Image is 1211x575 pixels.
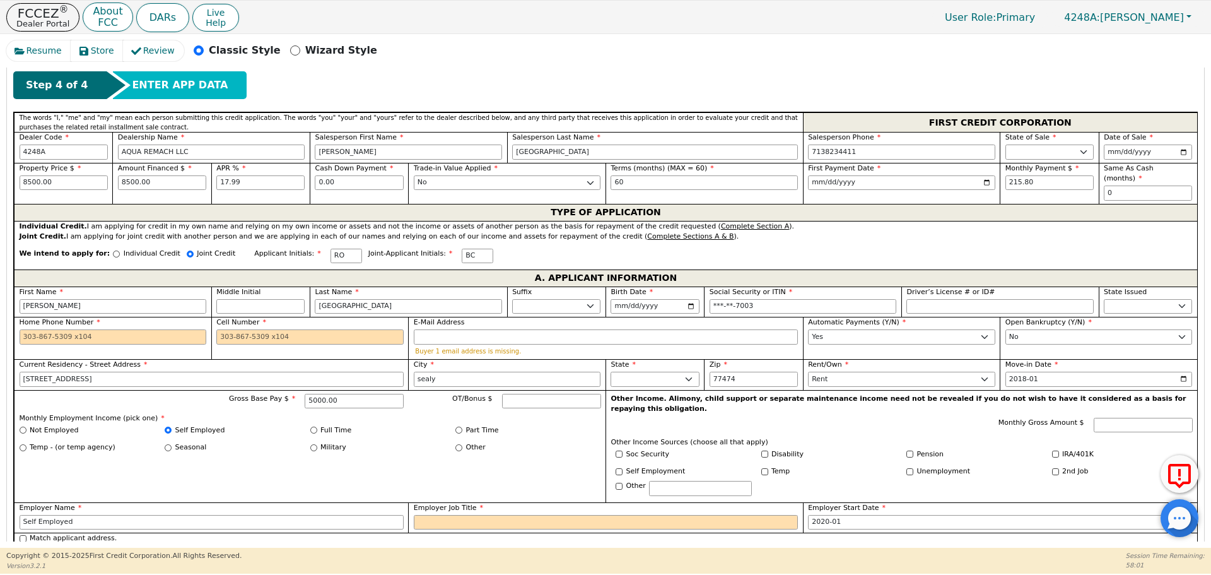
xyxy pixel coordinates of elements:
span: Automatic Payments (Y/N) [808,318,906,326]
span: Driver’s License # or ID# [906,288,995,296]
input: 000-00-0000 [710,299,897,314]
button: FCCEZ®Dealer Portal [6,3,79,32]
span: Joint-Applicant Initials: [368,249,453,258]
label: Match applicant address. [30,533,117,544]
input: YYYY-MM-DD [1005,372,1193,387]
p: Session Time Remaining: [1126,551,1205,560]
span: APR % [216,164,245,172]
span: State [611,360,636,369]
label: IRA/401K [1062,449,1094,460]
div: The words "I," "me" and "my" mean each person submitting this credit application. The words "you"... [14,112,803,132]
input: Y/N [1052,451,1059,458]
span: Home Phone Number [20,318,100,326]
label: Soc Security [626,449,669,460]
span: User Role : [945,11,996,23]
span: TYPE OF APPLICATION [551,205,661,221]
p: Monthly Employment Income (pick one) [20,413,601,424]
p: FCC [93,18,122,28]
label: Unemployment [917,466,971,477]
span: Dealership Name [118,133,185,141]
p: Dealer Portal [16,20,69,28]
input: 303-867-5309 x104 [216,329,404,345]
strong: Joint Credit. [20,232,66,240]
input: YYYY-MM-DD [808,175,995,191]
input: Y/N [761,451,768,458]
label: Other [626,481,646,492]
span: State of Sale [1005,133,1056,141]
input: Y/N [1052,468,1059,475]
span: Cash Down Payment [315,164,393,172]
button: 4248A:[PERSON_NAME] [1051,8,1205,27]
p: Other Income Sources (choose all that apply) [611,437,1193,448]
p: FCCEZ [16,7,69,20]
p: Classic Style [209,43,281,58]
span: Applicant Initials: [254,249,321,258]
input: 90210 [710,372,798,387]
button: AboutFCC [83,3,132,32]
p: Version 3.2.1 [6,561,242,571]
label: Temp [771,466,790,477]
input: 0 [1104,186,1192,201]
label: Self Employed [175,425,225,436]
input: Y/N [761,468,768,475]
span: First Name [20,288,64,296]
span: Live [206,8,226,18]
input: 303-867-5309 x104 [20,329,207,345]
button: Review [123,40,184,61]
span: Zip [710,360,727,369]
p: Buyer 1 email address is missing. [415,348,796,355]
span: All Rights Reserved. [172,552,242,560]
sup: ® [59,4,69,15]
p: 58:01 [1126,560,1205,570]
div: I am applying for credit in my own name and relying on my own income or assets and not the income... [20,222,1193,232]
p: Joint Credit [197,249,235,259]
label: Temp - (or temp agency) [30,442,115,453]
span: First Payment Date [808,164,880,172]
button: Resume [6,40,71,61]
span: Monthly Payment $ [1005,164,1079,172]
label: Pension [917,449,944,460]
span: Middle Initial [216,288,260,296]
input: YYYY-MM-DD [1104,145,1192,160]
span: Resume [26,44,62,57]
label: Not Employed [30,425,78,436]
span: Employer Job Title [414,504,483,512]
label: 2nd Job [1062,466,1088,477]
span: Birth Date [611,288,653,296]
input: YYYY-MM-DD [808,515,1192,530]
p: Individual Credit [124,249,180,259]
span: Employer Start Date [808,504,886,512]
span: Store [91,44,114,57]
label: Part Time [466,425,499,436]
input: YYYY-MM-DD [611,299,699,314]
u: Complete Sections A & B [647,232,734,240]
label: Other [466,442,486,453]
button: Report Error to FCC [1161,455,1198,493]
span: Salesperson Last Name [512,133,600,141]
span: Trade-in Value Applied [414,164,498,172]
span: Social Security or ITIN [710,288,792,296]
span: FIRST CREDIT CORPORATION [929,114,1072,131]
u: Complete Section A [721,222,789,230]
span: OT/Bonus $ [452,394,493,403]
strong: Individual Credit. [20,222,87,230]
span: Open Bankruptcy (Y/N) [1005,318,1092,326]
input: 303-867-5309 x104 [808,145,995,160]
p: Copyright © 2015- 2025 First Credit Corporation. [6,551,242,562]
span: Date of Sale [1104,133,1153,141]
span: Monthly Gross Amount $ [998,418,1084,427]
p: About [93,6,122,16]
span: Property Price $ [20,164,81,172]
span: Review [143,44,175,57]
label: Full Time [320,425,351,436]
input: xx.xx% [216,175,305,191]
label: Self Employment [626,466,686,477]
button: LiveHelp [192,4,239,32]
span: Dealer Code [20,133,69,141]
span: We intend to apply for: [20,249,110,270]
a: DARs [136,3,189,32]
p: Other Income. Alimony, child support or separate maintenance income need not be revealed if you d... [611,394,1193,415]
span: Gross Base Pay $ [229,394,295,403]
